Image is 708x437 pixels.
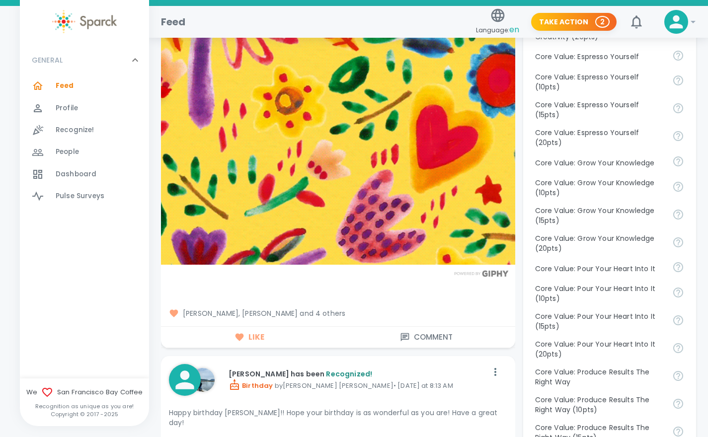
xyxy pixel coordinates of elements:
p: Core Value: Pour Your Heart Into It (20pts) [535,339,664,359]
svg: Come to work to make a difference in your own way [672,314,684,326]
svg: Follow your curiosity and learn together [672,236,684,248]
a: Profile [20,97,149,119]
p: by [PERSON_NAME] [PERSON_NAME] • [DATE] at 8:13 AM [229,379,487,391]
svg: Follow your curiosity and learn together [672,155,684,167]
p: Recognition as unique as you are! [20,402,149,410]
p: Core Value: Grow Your Knowledge (10pts) [535,178,664,198]
a: Sparck logo [20,10,149,33]
button: Take Action 2 [531,13,617,31]
p: GENERAL [32,55,63,65]
a: People [20,141,149,163]
div: GENERAL [20,45,149,75]
p: Core Value: Espresso Yourself (15pts) [535,100,664,120]
a: Feed [20,75,149,97]
span: Dashboard [56,169,96,179]
p: 2 [600,17,605,27]
h1: Feed [161,14,186,30]
button: Comment [338,327,515,348]
svg: Find success working together and doing the right thing [672,398,684,410]
span: Profile [56,103,78,113]
span: Recognize! [56,125,94,135]
p: Core Value: Produce Results The Right Way (10pts) [535,395,664,415]
p: Core Value: Grow Your Knowledge (15pts) [535,206,664,225]
svg: Follow your curiosity and learn together [672,209,684,220]
span: Language: [476,23,519,37]
p: Copyright © 2017 - 2025 [20,410,149,418]
span: Pulse Surveys [56,191,104,201]
p: Core Value: Produce Results The Right Way [535,367,664,387]
svg: Share your voice and your ideas [672,50,684,62]
svg: Come to work to make a difference in your own way [672,261,684,273]
img: Picture of Anna Belle Heredia [191,368,215,392]
svg: Share your voice and your ideas [672,74,684,86]
a: Pulse Surveys [20,185,149,207]
svg: Find success working together and doing the right thing [672,370,684,382]
span: en [509,24,519,35]
span: Feed [56,81,74,91]
a: Dashboard [20,163,149,185]
svg: Share your voice and your ideas [672,130,684,142]
p: Core Value: Pour Your Heart Into It (10pts) [535,284,664,303]
img: Sparck logo [52,10,117,33]
p: Core Value: Espresso Yourself (20pts) [535,128,664,147]
svg: Come to work to make a difference in your own way [672,342,684,354]
span: Recognized! [326,369,372,379]
button: Language:en [472,4,523,40]
p: Happy birthday [PERSON_NAME]!! Hope your birthday is as wonderful as you are! Have a great day! [169,408,507,428]
svg: Share your voice and your ideas [672,102,684,114]
a: Recognize! [20,119,149,141]
button: Like [161,327,338,348]
svg: Come to work to make a difference in your own way [672,287,684,298]
p: Core Value: Grow Your Knowledge [535,158,664,168]
span: People [56,147,79,157]
p: Core Value: Pour Your Heart Into It [535,264,664,274]
p: Core Value: Grow Your Knowledge (20pts) [535,233,664,253]
p: Core Value: Espresso Yourself (10pts) [535,72,664,92]
p: Core Value: Espresso Yourself [535,52,664,62]
span: We San Francisco Bay Coffee [20,386,149,398]
p: Core Value: Pour Your Heart Into It (15pts) [535,311,664,331]
svg: Follow your curiosity and learn together [672,181,684,193]
img: Powered by GIPHY [452,270,511,277]
div: GENERAL [20,75,149,211]
span: Birthday [229,381,273,390]
span: [PERSON_NAME], [PERSON_NAME] and 4 others [169,308,507,318]
p: [PERSON_NAME] has been [229,369,487,379]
